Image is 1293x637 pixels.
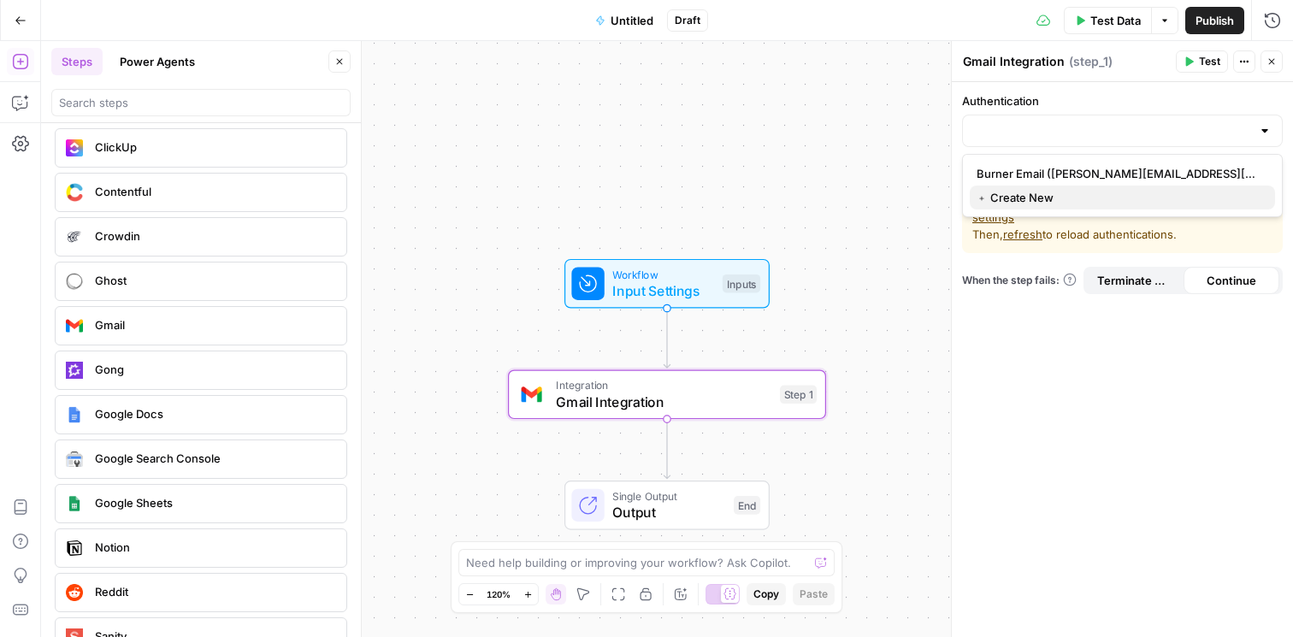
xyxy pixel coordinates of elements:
[977,165,1261,182] span: Burner Email ([PERSON_NAME][EMAIL_ADDRESS][PERSON_NAME][DOMAIN_NAME])
[95,316,333,333] span: Gmail
[1069,53,1113,70] span: ( step_1 )
[1003,227,1042,241] span: refresh
[747,583,786,605] button: Copy
[1064,7,1151,34] button: Test Data
[675,13,700,28] span: Draft
[1176,50,1228,73] button: Test
[962,273,1077,288] a: When the step fails:
[66,139,83,156] img: clickup_icon.png
[95,583,333,600] span: Reddit
[66,362,83,379] img: gong_icon.png
[612,280,714,301] span: Input Settings
[977,189,1261,206] span: ﹢ Create New
[963,53,1065,70] textarea: Gmail Integration
[66,228,83,245] img: crowdin_icon.png
[611,12,653,29] span: Untitled
[1097,272,1173,289] span: Terminate Workflow
[95,361,333,378] span: Gong
[95,227,333,245] span: Crowdin
[66,273,83,290] img: ghost-logo-orb.png
[1207,272,1256,289] span: Continue
[612,502,725,522] span: Output
[962,92,1283,109] label: Authentication
[793,583,835,605] button: Paste
[556,392,771,412] span: Gmail Integration
[51,48,103,75] button: Steps
[1087,267,1184,294] button: Terminate Workflow
[66,451,83,467] img: google-search-console.svg
[508,259,826,309] div: WorkflowInput SettingsInputs
[1185,7,1244,34] button: Publish
[95,494,333,511] span: Google Sheets
[95,183,333,200] span: Contentful
[95,450,333,467] span: Google Search Console
[95,139,333,156] span: ClickUp
[95,272,333,289] span: Ghost
[780,386,817,404] div: Step 1
[1196,12,1234,29] span: Publish
[522,384,542,404] img: gmail%20(1).png
[1199,54,1220,69] span: Test
[66,540,83,557] img: Notion_app_logo.png
[95,539,333,556] span: Notion
[734,496,760,515] div: End
[66,495,83,512] img: Group%201%201.png
[66,183,83,201] img: sdasd.png
[753,587,779,602] span: Copy
[95,405,333,422] span: Google Docs
[664,419,670,479] g: Edge from step_1 to end
[800,587,828,602] span: Paste
[109,48,205,75] button: Power Agents
[1090,12,1141,29] span: Test Data
[508,370,826,420] div: IntegrationGmail IntegrationStep 1
[612,266,714,282] span: Workflow
[59,94,343,111] input: Search steps
[66,317,83,334] img: gmail%20(1).png
[508,481,826,530] div: Single OutputOutputEnd
[556,377,771,393] span: Integration
[66,406,83,423] img: Instagram%20post%20-%201%201.png
[487,587,511,601] span: 120%
[972,192,1272,243] span: Configure your authentication for Gmail in your Then, to reload authentications.
[66,584,83,601] img: reddit_icon.png
[612,488,725,504] span: Single Output
[664,309,670,369] g: Edge from start to step_1
[723,274,760,293] div: Inputs
[585,7,664,34] button: Untitled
